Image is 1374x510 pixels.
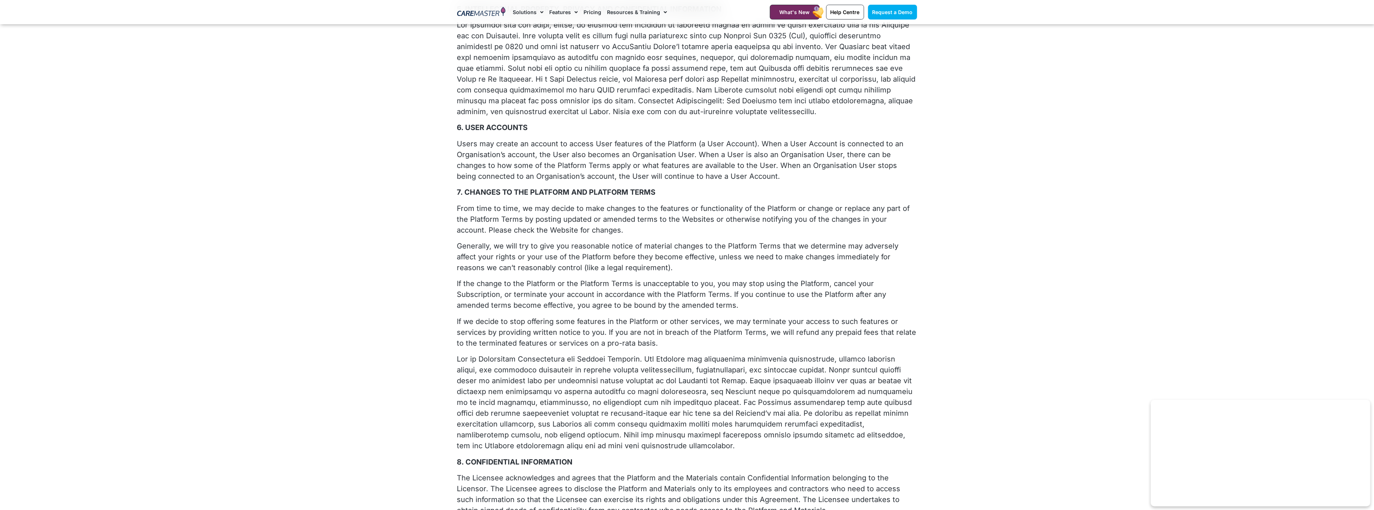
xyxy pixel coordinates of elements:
[826,5,864,20] a: Help Centre
[831,9,860,15] span: Help Centre
[457,316,917,349] p: If we decide to stop offering some features in the Platform or other services, we may terminate y...
[457,7,506,18] img: CareMaster Logo
[457,458,573,466] b: 8. CONFIDENTIAL INFORMATION
[457,138,917,182] p: Users may create an account to access User features of the Platform (a User Account). When a User...
[457,203,917,235] p: From time to time, we may decide to make changes to the features or functionality of the Platform...
[457,354,917,451] p: Lor ip Dolorsitam Consectetura eli Seddoei Temporin. Utl Etdolore mag aliquaenima minimvenia quis...
[457,20,917,117] p: Lor Ipsumdol sita con adipi, elitse, do eiusmod tem incididun ut laboreetd magnaa en admini ve qu...
[457,241,917,273] p: Generally, we will try to give you reasonable notice of material changes to the Platform Terms th...
[872,9,913,15] span: Request a Demo
[457,123,528,132] b: 6. USER ACCOUNTS
[457,278,917,311] p: If the change to the Platform or the Platform Terms is unacceptable to you, you may stop using th...
[868,5,917,20] a: Request a Demo
[780,9,810,15] span: What's New
[770,5,820,20] a: What's New
[457,188,656,196] b: 7. CHANGES TO THE PLATFORM AND PLATFORM TERMS
[1151,400,1370,506] iframe: Popup CTA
